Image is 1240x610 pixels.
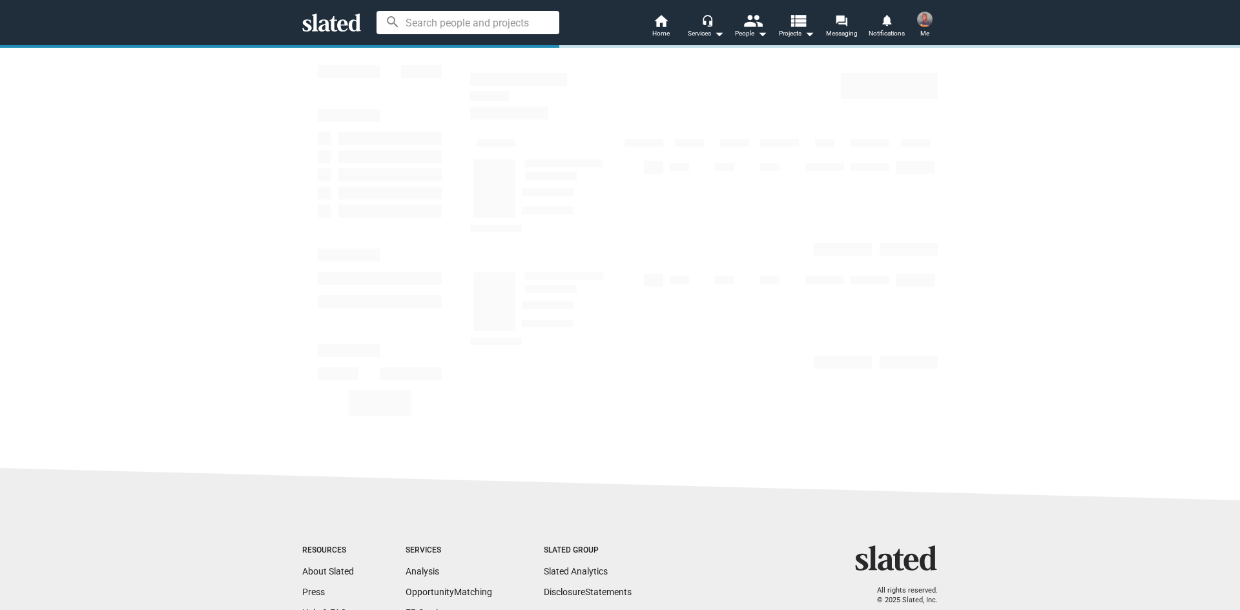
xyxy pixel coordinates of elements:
mat-icon: headset_mic [701,14,713,26]
button: People [728,13,774,41]
span: Home [652,26,670,41]
div: Slated Group [544,545,632,556]
button: Projects [774,13,819,41]
a: DisclosureStatements [544,587,632,597]
mat-icon: home [653,13,668,28]
mat-icon: arrow_drop_down [711,26,727,41]
span: Projects [779,26,814,41]
a: Notifications [864,13,909,41]
mat-icon: arrow_drop_down [801,26,817,41]
span: Notifications [869,26,905,41]
img: Kelvin Reese [917,12,933,27]
mat-icon: view_list [789,11,807,30]
a: Analysis [406,566,439,576]
a: Messaging [819,13,864,41]
input: Search people and projects [377,11,559,34]
a: About Slated [302,566,354,576]
div: People [735,26,767,41]
span: Messaging [826,26,858,41]
a: Slated Analytics [544,566,608,576]
button: Kelvin ReeseMe [909,9,940,43]
mat-icon: people [743,11,762,30]
mat-icon: forum [835,14,847,26]
div: Services [406,545,492,556]
div: Resources [302,545,354,556]
mat-icon: notifications [880,14,893,26]
span: Me [920,26,929,41]
a: Press [302,587,325,597]
a: OpportunityMatching [406,587,492,597]
div: Services [688,26,724,41]
a: Home [638,13,683,41]
button: Services [683,13,728,41]
p: All rights reserved. © 2025 Slated, Inc. [863,586,938,605]
mat-icon: arrow_drop_down [754,26,770,41]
